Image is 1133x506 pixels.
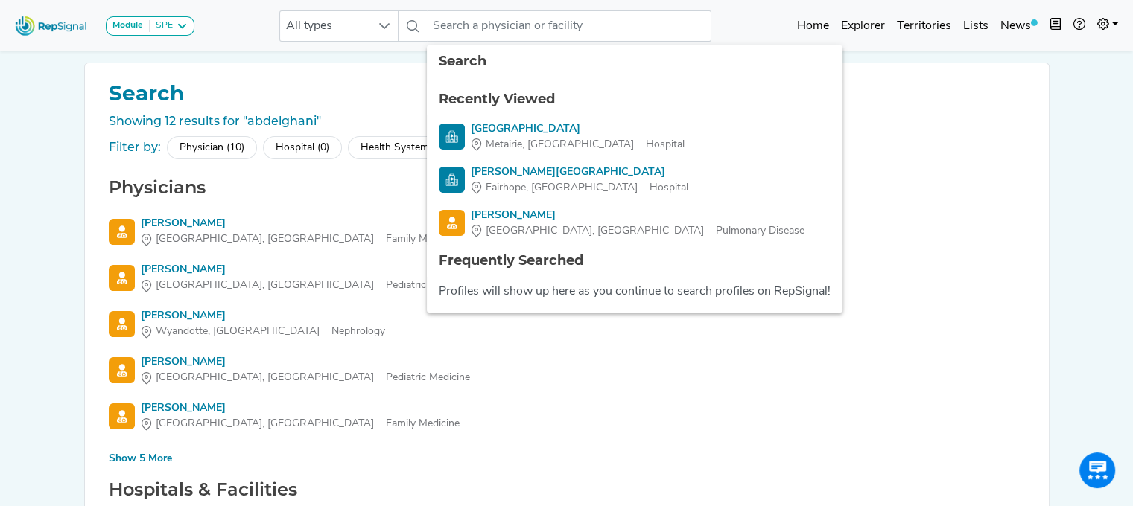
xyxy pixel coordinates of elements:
div: Showing 12 results for "abdelghani" [103,112,1031,130]
div: [PERSON_NAME] [141,400,460,416]
a: [PERSON_NAME][GEOGRAPHIC_DATA], [GEOGRAPHIC_DATA]Pediatric Medicine [109,354,1025,385]
a: [PERSON_NAME]Wyandotte, [GEOGRAPHIC_DATA]Nephrology [109,308,1025,339]
button: ModuleSPE [106,16,194,36]
div: Nephrology [141,324,385,339]
div: Family Medicine [141,416,460,432]
div: [PERSON_NAME][GEOGRAPHIC_DATA] [471,164,688,180]
span: All types [280,11,369,41]
a: Territories [891,11,957,41]
img: Hospital Search Icon [439,167,465,193]
div: Show 5 More [109,451,172,467]
h1: Search [103,81,1031,106]
img: Physician Search Icon [109,265,135,291]
span: Wyandotte, [GEOGRAPHIC_DATA] [156,324,320,339]
div: Pediatric Medicine [141,278,470,293]
span: [GEOGRAPHIC_DATA], [GEOGRAPHIC_DATA] [156,370,374,385]
h2: Hospitals & Facilities [103,479,1031,501]
div: [PERSON_NAME] [141,262,470,278]
a: [PERSON_NAME][GEOGRAPHIC_DATA], [GEOGRAPHIC_DATA]Pulmonary Disease [439,208,831,239]
div: Pediatric Medicine [141,370,470,385]
h2: Physicians [103,177,1031,199]
div: Physician (10) [167,136,257,159]
a: Explorer [835,11,891,41]
div: Frequently Searched [439,251,831,271]
li: East Jefferson General Hospital [427,115,842,158]
a: News [994,11,1044,41]
span: Search [439,53,486,69]
div: Hospital [471,180,688,196]
span: [GEOGRAPHIC_DATA], [GEOGRAPHIC_DATA] [156,231,374,247]
button: Intel Book [1044,11,1067,41]
div: Health System (0) [348,136,457,159]
a: [PERSON_NAME][GEOGRAPHIC_DATA]Fairhope, [GEOGRAPHIC_DATA]Hospital [439,164,831,196]
div: Hospital (0) [263,136,342,159]
li: Thomas Hospital [427,158,842,202]
a: [PERSON_NAME][GEOGRAPHIC_DATA], [GEOGRAPHIC_DATA]Family Medicine [109,216,1025,247]
div: Filter by: [109,138,161,156]
img: Physician Search Icon [109,357,135,383]
div: [PERSON_NAME] [141,354,470,370]
a: Lists [957,11,994,41]
a: [PERSON_NAME][GEOGRAPHIC_DATA], [GEOGRAPHIC_DATA]Pediatric Medicine [109,262,1025,293]
div: Family Medicine [141,231,460,247]
div: [GEOGRAPHIC_DATA] [471,121,685,137]
a: [GEOGRAPHIC_DATA]Metairie, [GEOGRAPHIC_DATA]Hospital [439,121,831,153]
li: Jason Mcclune [427,202,842,245]
span: Fairhope, [GEOGRAPHIC_DATA] [486,180,638,196]
div: [PERSON_NAME] [141,308,385,324]
span: Metairie, [GEOGRAPHIC_DATA] [486,137,634,153]
img: Physician Search Icon [109,219,135,245]
img: Physician Search Icon [109,403,135,429]
input: Search a physician or facility [427,10,711,42]
img: Hospital Search Icon [439,124,465,150]
span: [GEOGRAPHIC_DATA], [GEOGRAPHIC_DATA] [486,223,704,239]
span: [GEOGRAPHIC_DATA], [GEOGRAPHIC_DATA] [156,278,374,293]
div: [PERSON_NAME] [471,208,804,223]
a: [PERSON_NAME][GEOGRAPHIC_DATA], [GEOGRAPHIC_DATA]Family Medicine [109,400,1025,432]
div: Pulmonary Disease [471,223,804,239]
img: Physician Search Icon [109,311,135,337]
div: Hospital [471,137,685,153]
img: Physician Search Icon [439,210,465,236]
div: Recently Viewed [439,89,831,109]
span: [GEOGRAPHIC_DATA], [GEOGRAPHIC_DATA] [156,416,374,432]
strong: Module [112,21,143,30]
div: SPE [150,20,173,32]
a: Home [791,11,835,41]
div: [PERSON_NAME] [141,216,460,231]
